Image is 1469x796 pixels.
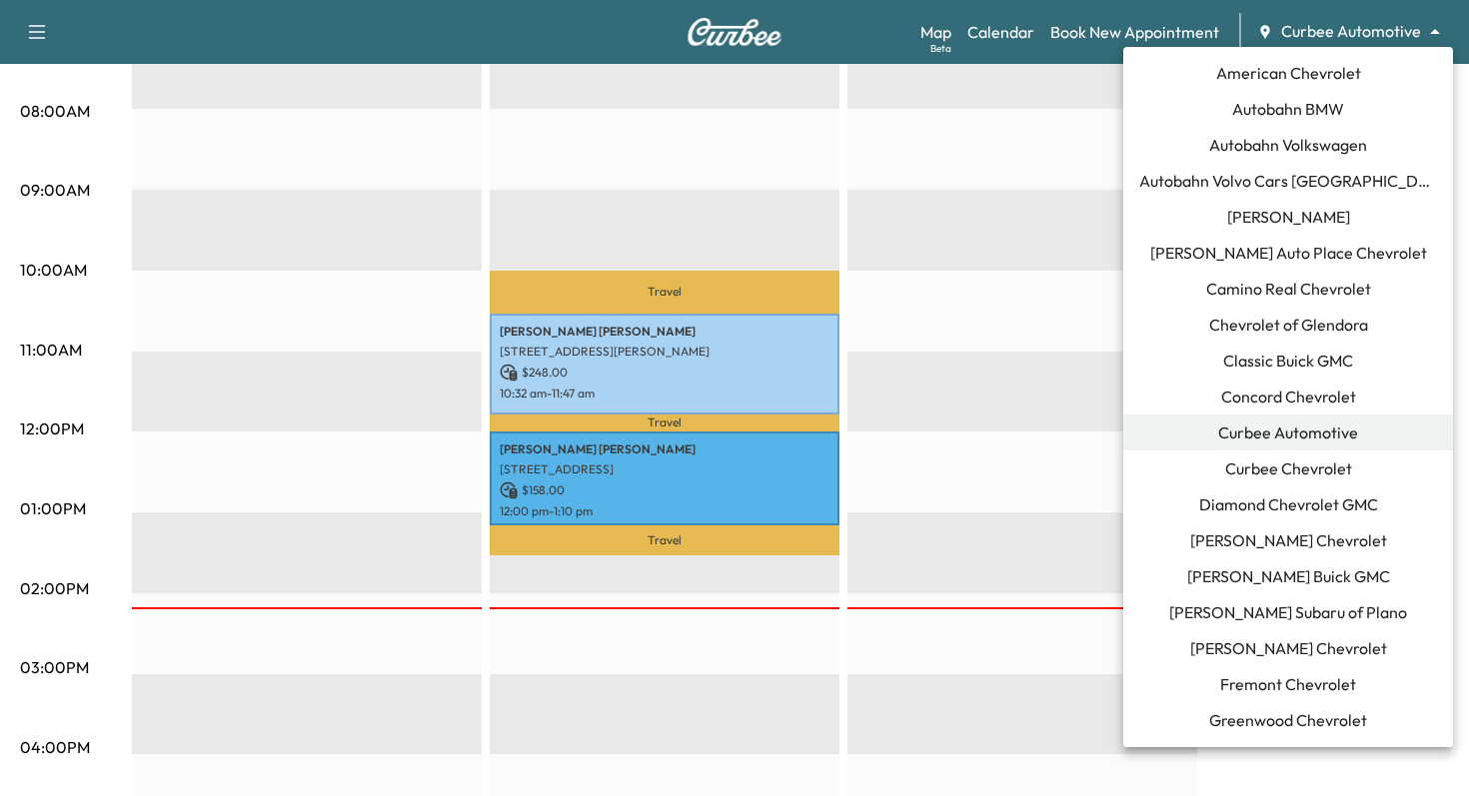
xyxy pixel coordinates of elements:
[1190,744,1387,768] span: [PERSON_NAME] Chevrolet
[1206,277,1371,301] span: Camino Real Chevrolet
[1221,385,1356,408] span: Concord Chevrolet
[1187,564,1390,588] span: [PERSON_NAME] Buick GMC
[1150,241,1427,265] span: [PERSON_NAME] Auto Place Chevrolet
[1218,420,1358,444] span: Curbee Automotive
[1220,672,1356,696] span: Fremont Chevrolet
[1139,169,1437,193] span: Autobahn Volvo Cars [GEOGRAPHIC_DATA]
[1209,133,1367,157] span: Autobahn Volkswagen
[1209,708,1367,732] span: Greenwood Chevrolet
[1190,528,1387,552] span: [PERSON_NAME] Chevrolet
[1227,205,1350,229] span: [PERSON_NAME]
[1223,349,1353,373] span: Classic Buick GMC
[1199,492,1378,516] span: Diamond Chevrolet GMC
[1216,61,1361,85] span: American Chevrolet
[1190,636,1387,660] span: [PERSON_NAME] Chevrolet
[1225,456,1352,480] span: Curbee Chevrolet
[1169,600,1407,624] span: [PERSON_NAME] Subaru of Plano
[1209,313,1368,337] span: Chevrolet of Glendora
[1232,97,1344,121] span: Autobahn BMW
